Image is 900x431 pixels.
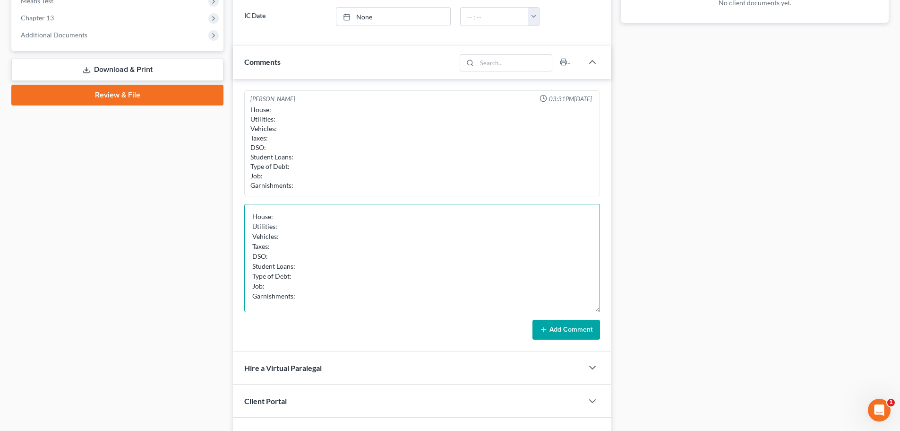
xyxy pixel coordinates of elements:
[887,399,895,406] span: 1
[21,14,54,22] span: Chapter 13
[532,320,600,340] button: Add Comment
[244,396,287,405] span: Client Portal
[549,95,592,104] span: 03:31PM[DATE]
[250,95,295,104] div: [PERSON_NAME]
[477,55,552,71] input: Search...
[868,399,891,422] iframe: Intercom live chat
[11,85,223,106] a: Review & File
[461,8,529,26] input: -- : --
[244,57,281,66] span: Comments
[250,105,594,190] div: House: Utilities: Vehicles: Taxes: DSO: Student Loans: Type of Debt: Job: Garnishments:
[240,7,331,26] label: IC Date
[21,31,87,39] span: Additional Documents
[244,363,322,372] span: Hire a Virtual Paralegal
[11,59,223,81] a: Download & Print
[336,8,450,26] a: None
